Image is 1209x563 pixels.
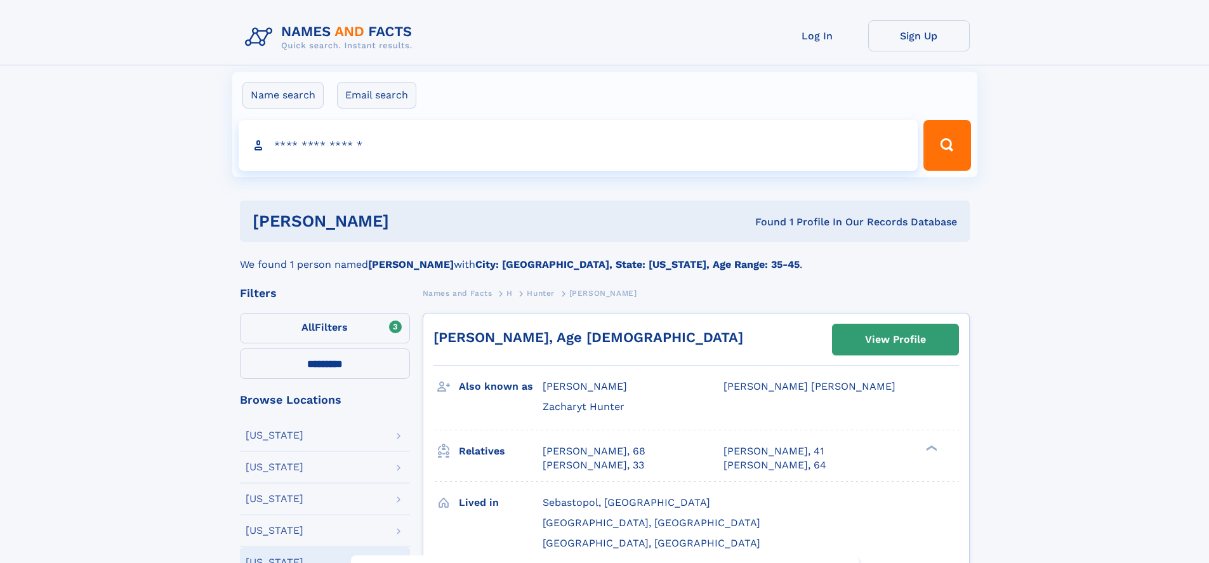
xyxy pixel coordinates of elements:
[253,213,572,229] h1: [PERSON_NAME]
[865,325,926,354] div: View Profile
[543,401,624,413] span: Zacharyt Hunter
[246,494,303,504] div: [US_STATE]
[868,20,970,51] a: Sign Up
[459,440,543,462] h3: Relatives
[433,329,743,345] a: [PERSON_NAME], Age [DEMOGRAPHIC_DATA]
[527,289,555,298] span: Hunter
[337,82,416,109] label: Email search
[423,285,492,301] a: Names and Facts
[527,285,555,301] a: Hunter
[246,462,303,472] div: [US_STATE]
[543,517,760,529] span: [GEOGRAPHIC_DATA], [GEOGRAPHIC_DATA]
[459,492,543,513] h3: Lived in
[767,20,868,51] a: Log In
[475,258,800,270] b: City: [GEOGRAPHIC_DATA], State: [US_STATE], Age Range: 35-45
[240,288,410,299] div: Filters
[246,526,303,536] div: [US_STATE]
[368,258,454,270] b: [PERSON_NAME]
[240,313,410,343] label: Filters
[833,324,958,355] a: View Profile
[923,120,970,171] button: Search Button
[242,82,324,109] label: Name search
[923,444,938,452] div: ❯
[240,394,410,406] div: Browse Locations
[543,444,645,458] a: [PERSON_NAME], 68
[572,215,957,229] div: Found 1 Profile In Our Records Database
[506,289,513,298] span: H
[543,537,760,549] span: [GEOGRAPHIC_DATA], [GEOGRAPHIC_DATA]
[543,496,710,508] span: Sebastopol, [GEOGRAPHIC_DATA]
[569,289,637,298] span: [PERSON_NAME]
[301,321,315,333] span: All
[723,444,824,458] a: [PERSON_NAME], 41
[723,380,895,392] span: [PERSON_NAME] [PERSON_NAME]
[240,242,970,272] div: We found 1 person named with .
[240,20,423,55] img: Logo Names and Facts
[239,120,918,171] input: search input
[246,430,303,440] div: [US_STATE]
[723,458,826,472] a: [PERSON_NAME], 64
[543,458,644,472] a: [PERSON_NAME], 33
[506,285,513,301] a: H
[543,380,627,392] span: [PERSON_NAME]
[459,376,543,397] h3: Also known as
